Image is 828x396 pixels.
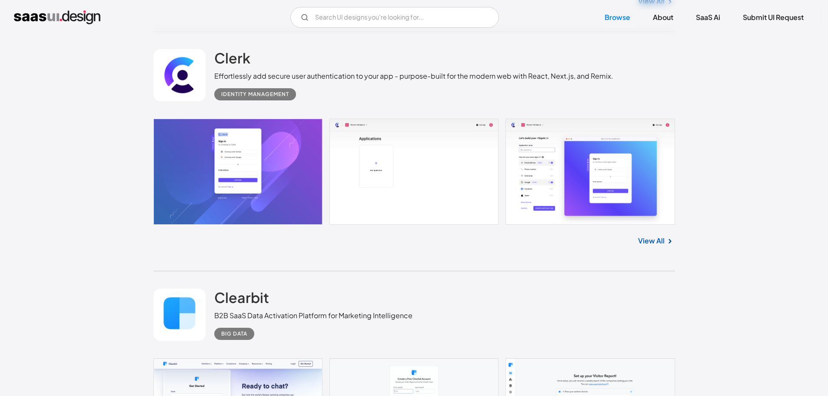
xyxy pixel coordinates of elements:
[214,310,412,321] div: B2B SaaS Data Activation Platform for Marketing Intelligence
[214,289,269,306] h2: Clearbit
[214,289,269,310] a: Clearbit
[642,8,684,27] a: About
[685,8,731,27] a: SaaS Ai
[221,329,247,339] div: Big Data
[214,49,250,67] h2: Clerk
[214,49,250,71] a: Clerk
[290,7,499,28] form: Email Form
[221,89,289,100] div: Identity Management
[14,10,100,24] a: home
[214,71,613,81] div: Effortlessly add secure user authentication to your app - purpose-built for the modern web with R...
[594,8,641,27] a: Browse
[290,7,499,28] input: Search UI designs you're looking for...
[638,236,665,246] a: View All
[732,8,814,27] a: Submit UI Request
